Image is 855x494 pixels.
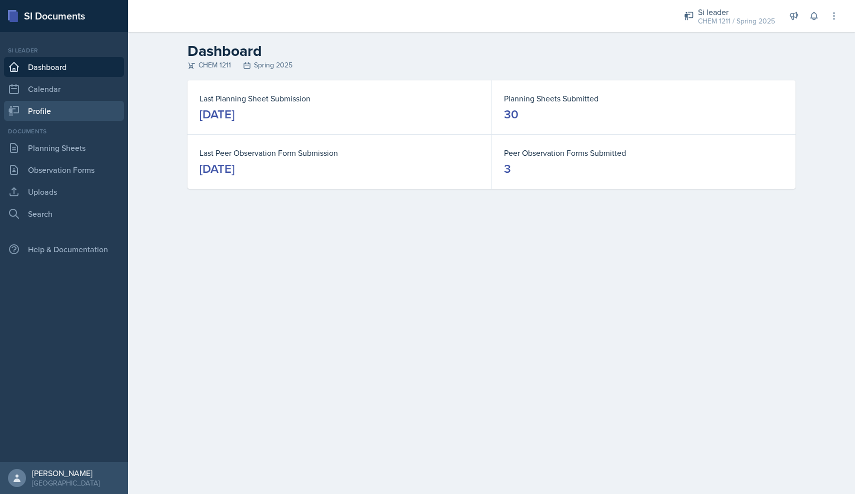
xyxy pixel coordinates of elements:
[32,478,99,488] div: [GEOGRAPHIC_DATA]
[504,106,518,122] div: 30
[4,182,124,202] a: Uploads
[199,147,479,159] dt: Last Peer Observation Form Submission
[32,468,99,478] div: [PERSON_NAME]
[199,92,479,104] dt: Last Planning Sheet Submission
[199,106,234,122] div: [DATE]
[4,160,124,180] a: Observation Forms
[187,60,795,70] div: CHEM 1211 Spring 2025
[4,239,124,259] div: Help & Documentation
[4,79,124,99] a: Calendar
[4,127,124,136] div: Documents
[4,57,124,77] a: Dashboard
[504,161,511,177] div: 3
[504,147,783,159] dt: Peer Observation Forms Submitted
[4,204,124,224] a: Search
[4,46,124,55] div: Si leader
[504,92,783,104] dt: Planning Sheets Submitted
[698,6,775,18] div: Si leader
[4,138,124,158] a: Planning Sheets
[698,16,775,26] div: CHEM 1211 / Spring 2025
[4,101,124,121] a: Profile
[187,42,795,60] h2: Dashboard
[199,161,234,177] div: [DATE]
